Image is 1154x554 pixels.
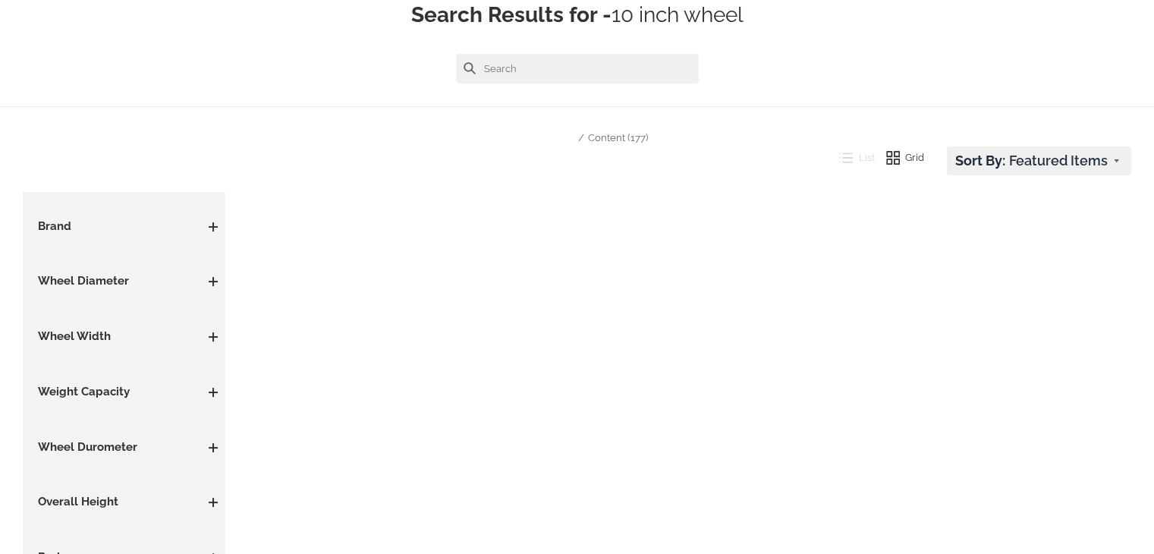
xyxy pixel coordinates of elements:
[588,132,648,143] a: Content (177)
[612,2,744,27] span: 10 inch wheel
[507,132,572,143] a: Products (564)
[30,439,218,456] h3: Wheel Durometer
[875,146,925,169] button: Grid
[30,273,218,290] h3: Wheel Diameter
[828,146,875,169] button: List
[456,54,699,83] input: Search
[30,494,218,511] h3: Overall Height
[30,219,218,235] h3: Brand
[30,329,218,345] h3: Wheel Width
[30,384,218,401] h3: Weight Capacity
